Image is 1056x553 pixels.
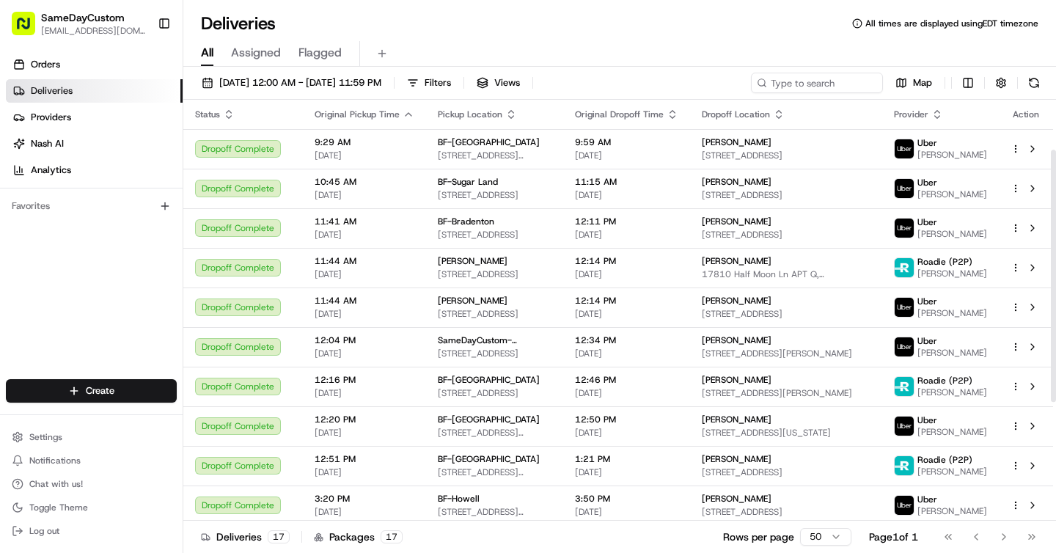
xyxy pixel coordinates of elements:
[1024,73,1044,93] button: Refresh
[6,194,177,218] div: Favorites
[702,136,771,148] span: [PERSON_NAME]
[438,308,551,320] span: [STREET_ADDRESS]
[702,229,870,241] span: [STREET_ADDRESS]
[751,73,883,93] input: Type to search
[6,6,152,41] button: SameDayCustom[EMAIL_ADDRESS][DOMAIN_NAME]
[575,150,678,161] span: [DATE]
[41,10,125,25] button: SameDayCustom
[895,258,914,277] img: roadie-logo-v2.jpg
[702,189,870,201] span: [STREET_ADDRESS]
[438,216,494,227] span: BF-Bradenton
[438,348,551,359] span: [STREET_ADDRESS]
[315,255,414,267] span: 11:44 AM
[438,189,551,201] span: [STREET_ADDRESS]
[438,136,540,148] span: BF-[GEOGRAPHIC_DATA]
[438,427,551,439] span: [STREET_ADDRESS][US_STATE]
[917,454,972,466] span: Roadie (P2P)
[6,521,177,541] button: Log out
[702,414,771,425] span: [PERSON_NAME]
[315,466,414,478] span: [DATE]
[31,84,73,98] span: Deliveries
[917,494,937,505] span: Uber
[575,295,678,307] span: 12:14 PM
[6,474,177,494] button: Chat with us!
[315,493,414,505] span: 3:20 PM
[575,268,678,280] span: [DATE]
[438,374,540,386] span: BF-[GEOGRAPHIC_DATA]
[315,348,414,359] span: [DATE]
[917,505,987,517] span: [PERSON_NAME]
[438,295,507,307] span: [PERSON_NAME]
[575,348,678,359] span: [DATE]
[895,139,914,158] img: uber-new-logo.jpeg
[438,255,507,267] span: [PERSON_NAME]
[917,188,987,200] span: [PERSON_NAME]
[895,298,914,317] img: uber-new-logo.jpeg
[29,431,62,443] span: Settings
[438,109,502,120] span: Pickup Location
[889,73,939,93] button: Map
[575,427,678,439] span: [DATE]
[575,216,678,227] span: 12:11 PM
[315,308,414,320] span: [DATE]
[6,79,183,103] a: Deliveries
[314,530,403,544] div: Packages
[6,497,177,518] button: Toggle Theme
[315,387,414,399] span: [DATE]
[315,453,414,465] span: 12:51 PM
[6,379,177,403] button: Create
[438,268,551,280] span: [STREET_ADDRESS]
[702,374,771,386] span: [PERSON_NAME]
[438,387,551,399] span: [STREET_ADDRESS]
[917,256,972,268] span: Roadie (P2P)
[438,150,551,161] span: [STREET_ADDRESS][PERSON_NAME]
[702,453,771,465] span: [PERSON_NAME]
[575,453,678,465] span: 1:21 PM
[575,414,678,425] span: 12:50 PM
[315,216,414,227] span: 11:41 AM
[575,176,678,188] span: 11:15 AM
[195,73,388,93] button: [DATE] 12:00 AM - [DATE] 11:59 PM
[575,308,678,320] span: [DATE]
[917,137,937,149] span: Uber
[913,76,932,89] span: Map
[895,179,914,198] img: uber-new-logo.jpeg
[575,374,678,386] span: 12:46 PM
[917,296,937,307] span: Uber
[702,506,870,518] span: [STREET_ADDRESS]
[195,109,220,120] span: Status
[41,25,146,37] button: [EMAIL_ADDRESS][DOMAIN_NAME]
[315,374,414,386] span: 12:16 PM
[315,189,414,201] span: [DATE]
[917,347,987,359] span: [PERSON_NAME]
[201,44,213,62] span: All
[917,387,987,398] span: [PERSON_NAME]
[29,502,88,513] span: Toggle Theme
[575,229,678,241] span: [DATE]
[315,136,414,148] span: 9:29 AM
[895,337,914,356] img: uber-new-logo.jpeg
[400,73,458,93] button: Filters
[917,268,987,279] span: [PERSON_NAME]
[575,109,664,120] span: Original Dropoff Time
[702,334,771,346] span: [PERSON_NAME]
[575,136,678,148] span: 9:59 AM
[917,426,987,438] span: [PERSON_NAME]
[702,176,771,188] span: [PERSON_NAME]
[702,216,771,227] span: [PERSON_NAME]
[315,506,414,518] span: [DATE]
[575,255,678,267] span: 12:14 PM
[702,493,771,505] span: [PERSON_NAME]
[470,73,527,93] button: Views
[917,216,937,228] span: Uber
[702,295,771,307] span: [PERSON_NAME]
[315,109,400,120] span: Original Pickup Time
[702,109,770,120] span: Dropoff Location
[702,308,870,320] span: [STREET_ADDRESS]
[438,229,551,241] span: [STREET_ADDRESS]
[31,137,64,150] span: Nash AI
[575,506,678,518] span: [DATE]
[29,525,59,537] span: Log out
[86,384,114,398] span: Create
